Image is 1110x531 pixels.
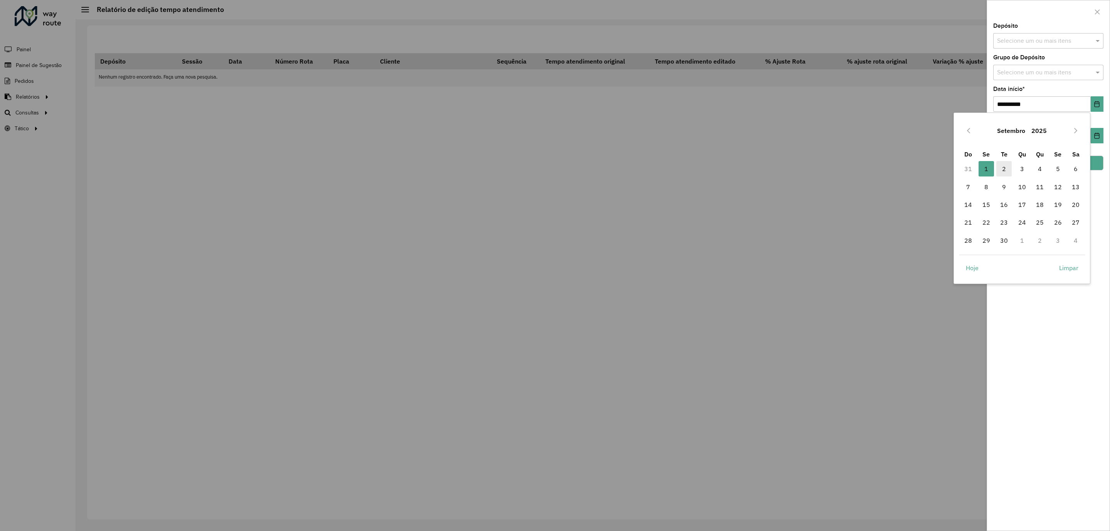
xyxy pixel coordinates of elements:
[1049,232,1067,249] td: 3
[960,233,976,248] span: 28
[977,196,996,213] td: 15
[960,179,976,195] span: 7
[977,232,996,249] td: 29
[959,196,977,213] td: 14
[1013,178,1031,196] td: 10
[1032,161,1048,176] span: 4
[1067,178,1085,196] td: 13
[1050,179,1066,195] span: 12
[1031,232,1049,249] td: 2
[1031,196,1049,213] td: 18
[996,215,1012,230] span: 23
[1001,150,1007,158] span: Te
[1067,232,1085,249] td: 4
[1070,124,1082,137] button: Next Month
[1031,160,1049,178] td: 4
[982,150,990,158] span: Se
[959,232,977,249] td: 28
[1013,232,1031,249] td: 1
[977,178,996,196] td: 8
[1014,197,1030,212] span: 17
[993,84,1025,94] label: Data início
[996,161,1012,176] span: 2
[1049,196,1067,213] td: 19
[1068,179,1083,195] span: 13
[979,161,994,176] span: 1
[1053,260,1085,276] button: Limpar
[1050,161,1066,176] span: 5
[964,150,972,158] span: Do
[979,197,994,212] span: 15
[1032,197,1048,212] span: 18
[1014,215,1030,230] span: 24
[959,260,985,276] button: Hoje
[1068,161,1083,176] span: 6
[995,178,1013,196] td: 9
[1059,263,1078,272] span: Limpar
[966,263,979,272] span: Hoje
[1049,213,1067,231] td: 26
[1032,215,1048,230] span: 25
[954,113,1090,284] div: Choose Date
[1054,150,1061,158] span: Se
[993,53,1045,62] label: Grupo de Depósito
[1049,160,1067,178] td: 5
[994,121,1028,140] button: Choose Month
[1091,128,1103,143] button: Choose Date
[995,232,1013,249] td: 30
[1013,213,1031,231] td: 24
[1028,121,1050,140] button: Choose Year
[960,215,976,230] span: 21
[979,233,994,248] span: 29
[979,215,994,230] span: 22
[1013,196,1031,213] td: 17
[962,124,975,137] button: Previous Month
[996,197,1012,212] span: 16
[1050,197,1066,212] span: 19
[1067,196,1085,213] td: 20
[977,213,996,231] td: 22
[1068,197,1083,212] span: 20
[959,178,977,196] td: 7
[959,160,977,178] td: 31
[1018,150,1026,158] span: Qu
[977,160,996,178] td: 1
[996,233,1012,248] span: 30
[960,197,976,212] span: 14
[1072,150,1080,158] span: Sa
[1036,150,1044,158] span: Qu
[1050,215,1066,230] span: 26
[1031,213,1049,231] td: 25
[995,160,1013,178] td: 2
[1013,160,1031,178] td: 3
[1049,178,1067,196] td: 12
[1032,179,1048,195] span: 11
[1067,213,1085,231] td: 27
[993,21,1018,30] label: Depósito
[995,196,1013,213] td: 16
[1067,160,1085,178] td: 6
[996,179,1012,195] span: 9
[1091,96,1103,112] button: Choose Date
[1031,178,1049,196] td: 11
[959,213,977,231] td: 21
[995,213,1013,231] td: 23
[979,179,994,195] span: 8
[1014,179,1030,195] span: 10
[1014,161,1030,176] span: 3
[1068,215,1083,230] span: 27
